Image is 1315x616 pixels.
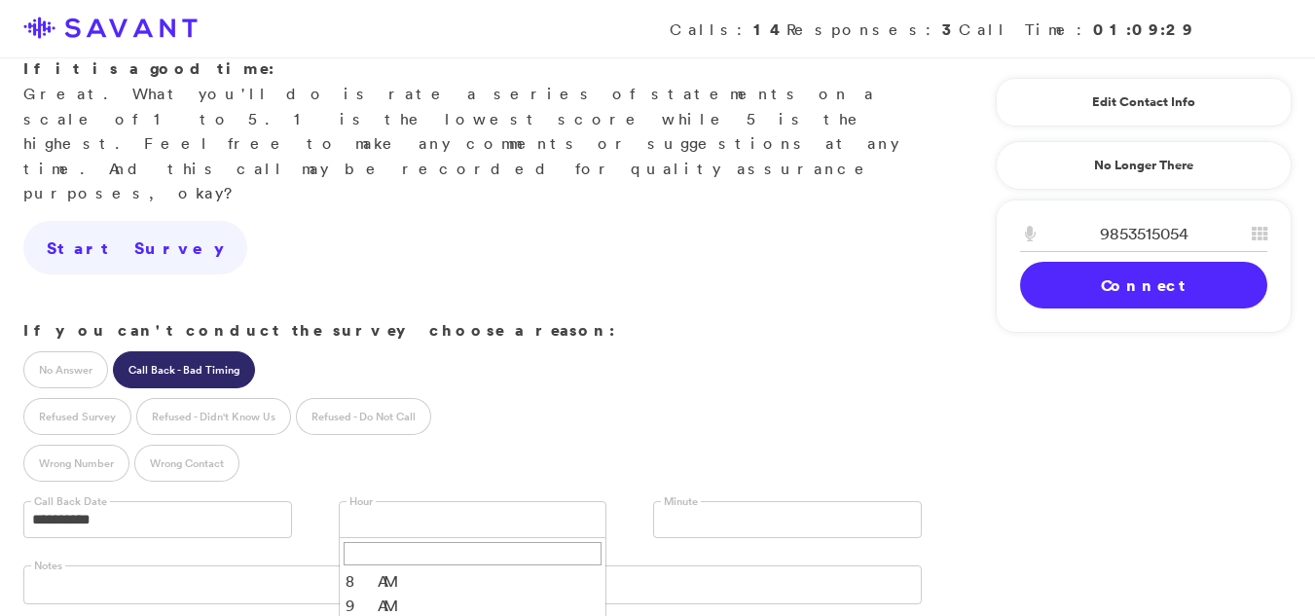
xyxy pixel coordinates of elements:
[1020,262,1267,308] a: Connect
[23,319,615,341] strong: If you can't conduct the survey choose a reason:
[136,398,291,435] label: Refused - Didn't Know Us
[23,57,274,79] strong: If it is a good time:
[942,18,959,40] strong: 3
[340,569,606,594] li: 8 AM
[1093,18,1194,40] strong: 01:09:29
[753,18,786,40] strong: 14
[296,398,431,435] label: Refused - Do Not Call
[23,221,247,275] a: Start Survey
[23,398,131,435] label: Refused Survey
[23,56,922,206] p: Great. What you'll do is rate a series of statements on a scale of 1 to 5. 1 is the lowest score ...
[31,559,65,573] label: Notes
[661,494,701,509] label: Minute
[996,141,1292,190] a: No Longer There
[23,351,108,388] label: No Answer
[23,445,129,482] label: Wrong Number
[347,494,376,509] label: Hour
[134,445,239,482] label: Wrong Contact
[1020,87,1267,118] a: Edit Contact Info
[113,351,255,388] label: Call Back - Bad Timing
[31,494,110,509] label: Call Back Date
